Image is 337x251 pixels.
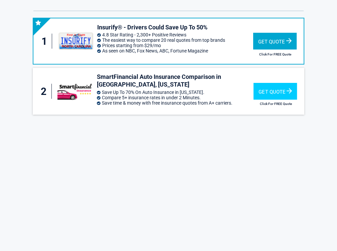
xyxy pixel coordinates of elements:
img: insurify's logo [58,32,94,50]
div: Get Quote [253,33,297,49]
div: 2 [39,84,52,99]
li: Save Up To 70% On Auto Insurance in [US_STATE]. [97,90,254,95]
li: Compare 5+ insurance rates in under 2 Minutes. [97,95,254,100]
li: The easiest way to compare 20 real quotes from top brands [97,37,253,43]
li: Save time & money with free insurance quotes from A+ carriers. [97,100,254,106]
img: smartfinancial's logo [57,83,94,100]
h2: Click For FREE Quote [254,102,298,106]
li: 4.8 Star Rating - 2,300+ Positive Reviews [97,32,253,37]
div: 1 [40,34,52,49]
h2: Click For FREE Quote [253,52,298,56]
li: Prices starting from $29/mo [97,43,253,48]
div: Get Quote [254,83,297,100]
li: As seen on NBC, Fox News, ABC, Fortune Magazine [97,48,253,53]
h3: SmartFinancial Auto Insurance Comparison in [GEOGRAPHIC_DATA], [US_STATE] [97,73,254,89]
h3: Insurify® - Drivers Could Save Up To 50% [97,23,253,31]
